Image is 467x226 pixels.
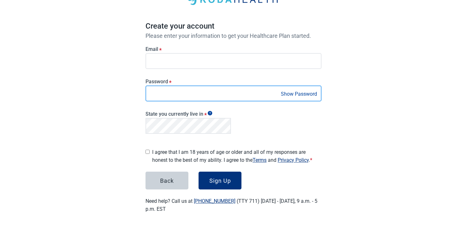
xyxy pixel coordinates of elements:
[146,20,321,32] h1: Create your account
[146,79,321,85] label: Password
[199,172,241,189] button: Sign Up
[208,111,212,115] span: Show tooltip
[146,172,188,189] button: Back
[209,177,231,184] div: Sign Up
[160,177,174,184] div: Back
[152,148,321,164] label: I agree that I am 18 years of age or older and all of my responses are honest to the best of my a...
[310,157,312,163] span: Required field
[146,198,317,212] label: Need help? Call us at (TTY 711) [DATE] - [DATE], 9 a.m. - 5 p.m. EST
[146,111,231,117] label: State you currently live in
[194,198,235,204] a: [PHONE_NUMBER]
[253,157,267,163] a: Terms
[146,32,321,39] p: Please enter your information to get your Healthcare Plan started.
[146,46,321,52] label: Email
[279,90,319,98] button: Show Password
[278,157,309,163] a: Privacy Policy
